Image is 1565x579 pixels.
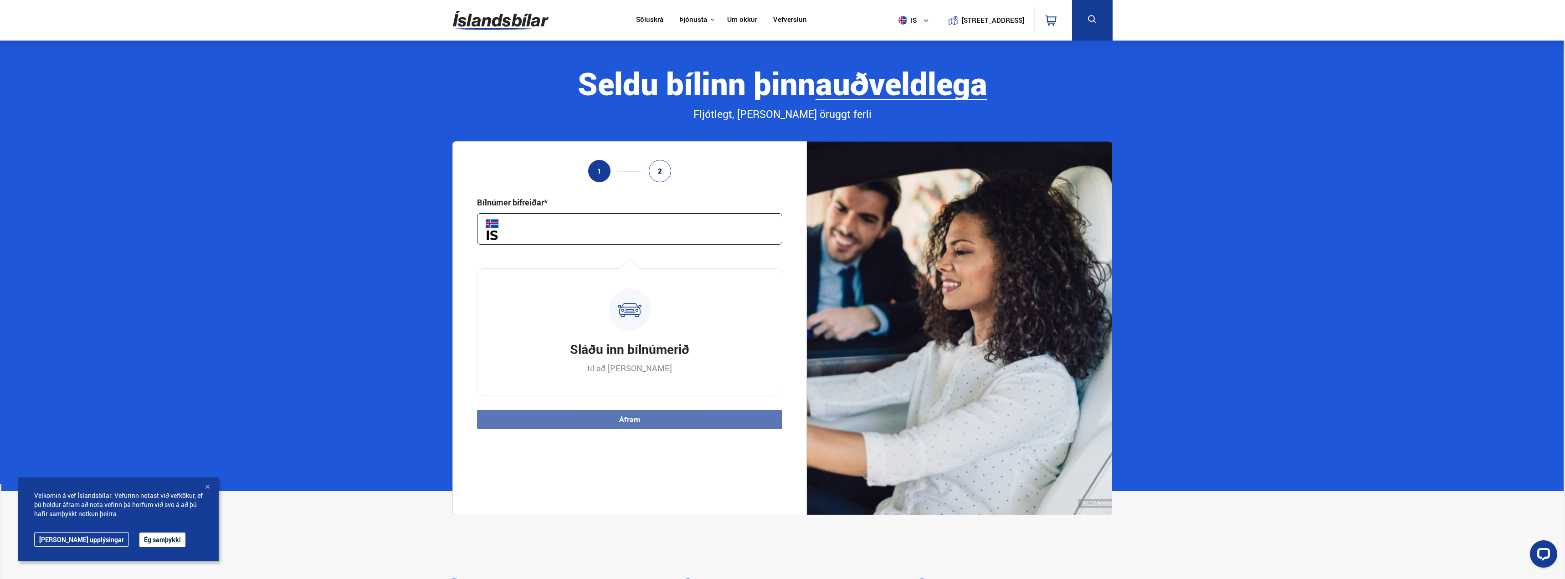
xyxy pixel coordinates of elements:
button: [STREET_ADDRESS] [965,16,1021,24]
div: Seldu bílinn þinn [452,66,1112,100]
a: Söluskrá [636,15,663,25]
a: Um okkur [727,15,757,25]
button: is [895,7,936,34]
a: [PERSON_NAME] upplýsingar [34,532,129,547]
img: svg+xml;base64,PHN2ZyB4bWxucz0iaHR0cDovL3d3dy53My5vcmcvMjAwMC9zdmciIHdpZHRoPSI1MTIiIGhlaWdodD0iNT... [898,16,907,25]
b: auðveldlega [816,62,987,104]
div: Bílnúmer bifreiðar* [477,197,548,208]
button: Ég samþykki [139,533,185,547]
span: Velkomin á vef Íslandsbílar. Vefurinn notast við vefkökur, ef þú heldur áfram að nota vefinn þá h... [34,491,203,518]
button: Áfram [477,410,782,429]
iframe: LiveChat chat widget [1523,537,1561,575]
a: [STREET_ADDRESS] [941,7,1029,33]
p: til að [PERSON_NAME] [587,363,672,374]
span: is [895,16,918,25]
a: Vefverslun [773,15,807,25]
button: Þjónusta [679,15,707,24]
span: 2 [658,167,662,175]
h3: Sláðu inn bílnúmerið [570,340,689,358]
div: Fljótlegt, [PERSON_NAME] öruggt ferli [452,107,1112,122]
span: 1 [597,167,601,175]
img: G0Ugv5HjCgRt.svg [453,5,549,35]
